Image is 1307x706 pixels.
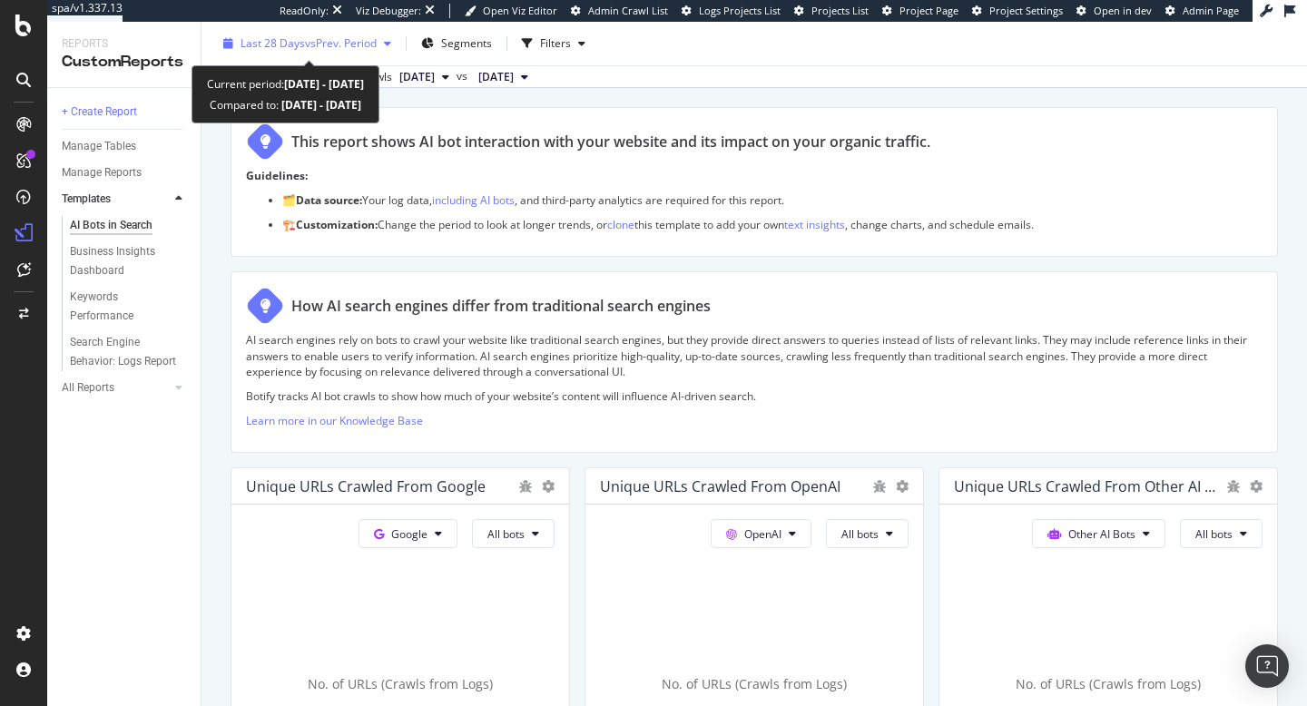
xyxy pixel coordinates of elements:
span: Other AI Bots [1068,526,1135,542]
div: How AI search engines differ from traditional search engines [291,296,711,317]
a: Admin Page [1165,4,1239,18]
div: CustomReports [62,52,186,73]
button: All bots [1180,519,1263,548]
div: Manage Tables [62,137,136,156]
div: How AI search engines differ from traditional search enginesAI search engines rely on bots to cra... [231,271,1278,453]
span: No. of URLs (Crawls from Logs) [662,675,847,692]
b: [DATE] - [DATE] [279,97,361,113]
button: [DATE] [392,66,457,88]
span: 2025 Jul. 25th [478,69,514,85]
div: bug [872,480,887,493]
span: vs [457,68,471,84]
span: Admin Crawl List [588,4,668,17]
div: + Create Report [62,103,137,122]
p: 🗂️ Your log data, , and third-party analytics are required for this report. [282,192,1263,208]
span: Projects List [811,4,869,17]
span: Project Page [899,4,958,17]
div: Manage Reports [62,163,142,182]
strong: Guidelines: [246,168,308,183]
div: bug [1226,480,1241,493]
button: OpenAI [711,519,811,548]
a: text insights [784,217,845,232]
button: Segments [414,29,499,58]
span: Segments [441,35,492,51]
div: AI Bots in Search [70,216,152,235]
button: All bots [826,519,909,548]
p: AI search engines rely on bots to crawl your website like traditional search engines, but they pr... [246,332,1263,378]
a: clone [607,217,634,232]
a: All Reports [62,378,170,397]
span: Google [391,526,427,542]
button: All bots [472,519,555,548]
a: Templates [62,190,170,209]
span: No. of URLs (Crawls from Logs) [308,675,493,692]
span: All bots [1195,526,1233,542]
strong: Data source: [296,192,362,208]
span: All bots [841,526,879,542]
span: Project Settings [989,4,1063,17]
div: Business Insights Dashboard [70,242,174,280]
div: bug [518,480,533,493]
div: This report shows AI bot interaction with your website and its impact on your organic traffic.Gui... [231,107,1278,257]
span: Logs Projects List [699,4,781,17]
p: Botify tracks AI bot crawls to show how much of your website’s content will influence AI-driven s... [246,388,1263,404]
span: OpenAI [744,526,781,542]
a: Open in dev [1076,4,1152,18]
b: [DATE] - [DATE] [284,76,364,92]
div: Filters [540,35,571,51]
div: Unique URLs Crawled from Other AI Bots [954,477,1217,495]
button: Filters [515,29,593,58]
button: Other AI Bots [1032,519,1165,548]
span: Open Viz Editor [483,4,557,17]
a: Manage Tables [62,137,188,156]
button: Google [359,519,457,548]
span: vs Prev. Period [305,35,377,51]
div: Open Intercom Messenger [1245,644,1289,688]
strong: Customization: [296,217,378,232]
a: including AI bots [432,192,515,208]
a: Project Page [882,4,958,18]
a: Open Viz Editor [465,4,557,18]
a: Projects List [794,4,869,18]
a: Logs Projects List [682,4,781,18]
a: + Create Report [62,103,188,122]
span: All bots [487,526,525,542]
a: Business Insights Dashboard [70,242,188,280]
button: [DATE] [471,66,536,88]
div: ReadOnly: [280,4,329,18]
div: Reports [62,36,186,52]
a: Manage Reports [62,163,188,182]
a: Keywords Performance [70,288,188,326]
div: This report shows AI bot interaction with your website and its impact on your organic traffic. [291,132,930,152]
div: Unique URLs Crawled from OpenAI [600,477,840,495]
p: 🏗️ Change the period to look at longer trends, or this template to add your own , change charts, ... [282,217,1263,232]
a: AI Bots in Search [70,216,188,235]
button: Last 28 DaysvsPrev. Period [216,29,398,58]
div: Search Engine Behavior: Logs Report [70,333,177,371]
a: Admin Crawl List [571,4,668,18]
span: 2025 Aug. 20th [399,69,435,85]
span: Admin Page [1183,4,1239,17]
a: Learn more in our Knowledge Base [246,413,423,428]
a: Project Settings [972,4,1063,18]
span: Last 28 Days [241,35,305,51]
div: Current period: [207,74,364,94]
a: Search Engine Behavior: Logs Report [70,333,188,371]
div: Keywords Performance [70,288,172,326]
div: Compared to: [210,94,361,115]
div: Templates [62,190,111,209]
div: All Reports [62,378,114,397]
span: Open in dev [1094,4,1152,17]
span: No. of URLs (Crawls from Logs) [1016,675,1201,692]
div: Unique URLs Crawled from Google [246,477,486,495]
div: Viz Debugger: [356,4,421,18]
